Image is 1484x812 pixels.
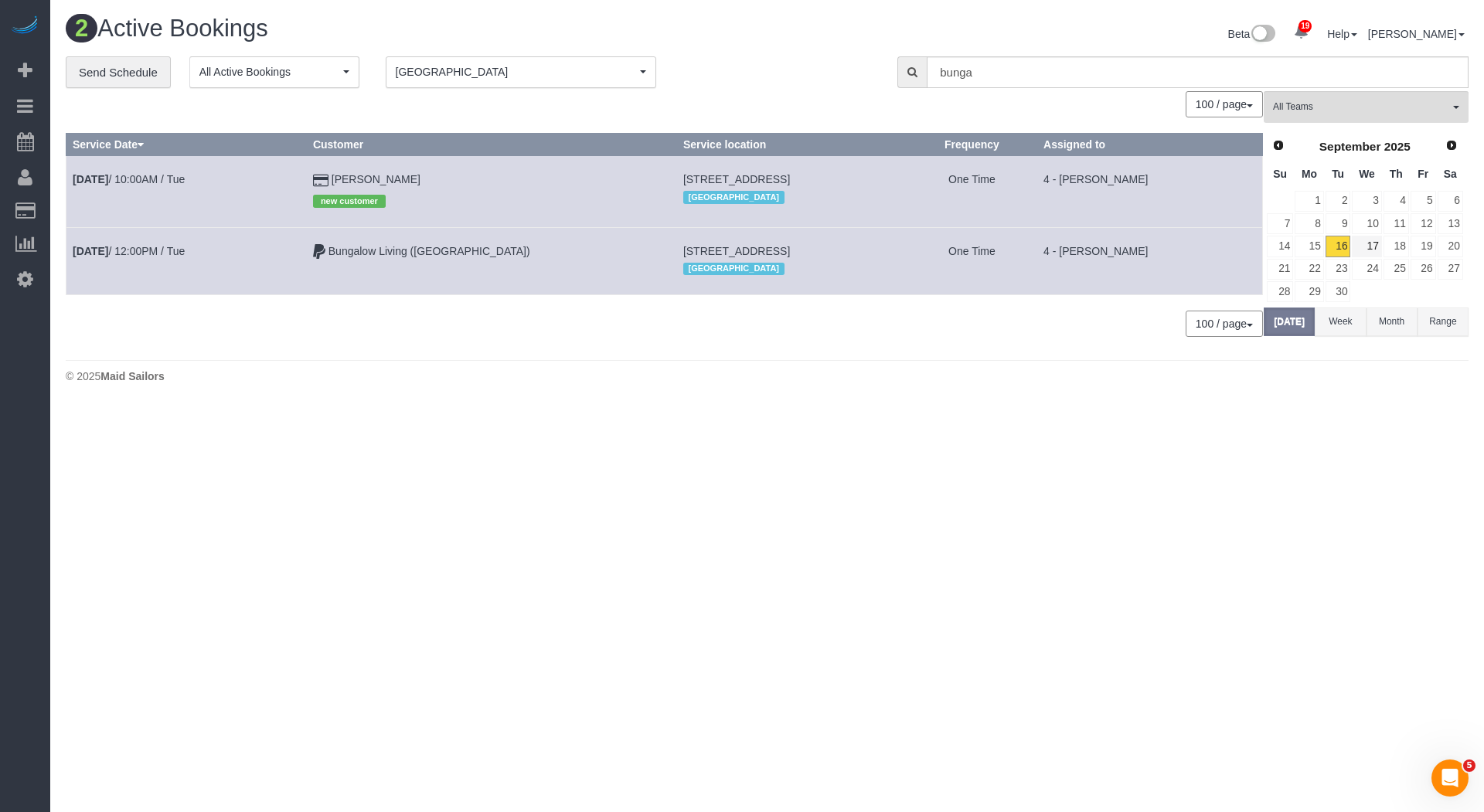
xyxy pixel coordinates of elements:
span: Sunday [1273,168,1287,180]
i: Paypal [313,246,325,257]
strong: Maid Sailors [100,370,164,382]
span: [STREET_ADDRESS] [683,173,790,185]
button: 100 / page [1186,91,1263,117]
a: Beta [1228,28,1276,40]
a: Prev [1268,135,1289,157]
span: [GEOGRAPHIC_DATA] [683,263,785,275]
a: Bungalow Living ([GEOGRAPHIC_DATA]) [328,245,530,257]
a: 30 [1326,281,1351,302]
td: Frequency [907,227,1036,294]
a: 2 [1326,191,1351,212]
a: [PERSON_NAME] [332,173,420,185]
span: Friday [1418,168,1428,180]
span: [GEOGRAPHIC_DATA] [683,191,785,203]
a: 27 [1438,259,1463,280]
b: [DATE] [73,173,108,185]
a: 1 [1295,191,1323,212]
span: [STREET_ADDRESS] [683,245,790,257]
span: Next [1445,139,1458,151]
span: September [1319,140,1381,153]
span: new customer [313,195,386,207]
div: Location [683,259,900,279]
button: [GEOGRAPHIC_DATA] [386,56,656,88]
a: 25 [1384,259,1409,280]
td: Schedule date [66,156,307,227]
img: New interface [1250,25,1275,45]
button: [DATE] [1264,307,1315,336]
a: 20 [1438,236,1463,257]
button: Range [1418,307,1469,336]
h1: Active Bookings [66,15,756,42]
a: Send Schedule [66,56,171,89]
iframe: Intercom live chat [1431,759,1469,797]
a: 11 [1384,213,1409,234]
a: 14 [1267,236,1293,257]
a: [PERSON_NAME] [1368,28,1465,40]
span: Wednesday [1359,168,1375,180]
span: Prev [1272,139,1285,151]
a: [DATE]/ 10:00AM / Tue [73,173,185,185]
nav: Pagination navigation [1186,311,1263,337]
a: Next [1441,135,1462,157]
th: Service Date [66,134,307,156]
a: 3 [1352,191,1381,212]
ol: Boston [386,56,656,88]
a: 12 [1411,213,1436,234]
td: Customer [306,227,676,294]
a: 8 [1295,213,1323,234]
a: 29 [1295,281,1323,302]
ol: All Teams [1264,91,1469,115]
a: 6 [1438,191,1463,212]
button: Month [1367,307,1418,336]
span: Monday [1302,168,1317,180]
span: 2 [66,14,97,42]
a: 23 [1326,259,1351,280]
span: 2025 [1384,140,1411,153]
th: Assigned to [1037,134,1263,156]
a: [DATE]/ 12:00PM / Tue [73,245,185,257]
a: 5 [1411,191,1436,212]
button: All Teams [1264,91,1469,123]
td: Assigned to [1037,156,1263,227]
td: Service location [676,227,907,294]
span: All Active Bookings [199,64,339,80]
a: 13 [1438,213,1463,234]
span: 19 [1298,20,1312,32]
td: Frequency [907,156,1036,227]
th: Frequency [907,134,1036,156]
td: Assigned to [1037,227,1263,294]
td: Service location [676,156,907,227]
a: 21 [1267,259,1293,280]
a: 17 [1352,236,1381,257]
a: 24 [1352,259,1381,280]
a: 15 [1295,236,1323,257]
nav: Pagination navigation [1186,91,1263,117]
img: Automaid Logo [9,15,40,37]
a: 16 [1326,236,1351,257]
a: 9 [1326,213,1351,234]
div: © 2025 [66,369,1469,384]
a: 28 [1267,281,1293,302]
a: 10 [1352,213,1381,234]
b: [DATE] [73,245,108,257]
div: Location [683,187,900,207]
input: Enter the first 3 letters of the name to search [927,56,1469,88]
button: Week [1315,307,1366,336]
td: Schedule date [66,227,307,294]
a: 4 [1384,191,1409,212]
button: All Active Bookings [189,56,359,88]
button: 100 / page [1186,311,1263,337]
span: [GEOGRAPHIC_DATA] [396,64,636,80]
span: Saturday [1444,168,1457,180]
i: Credit Card Payment [313,175,328,186]
th: Service location [676,134,907,156]
td: Customer [306,156,676,227]
a: Help [1327,28,1357,40]
a: 18 [1384,236,1409,257]
a: 7 [1267,213,1293,234]
span: Tuesday [1332,168,1344,180]
span: All Teams [1273,100,1449,114]
span: 5 [1463,759,1475,772]
th: Customer [306,134,676,156]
